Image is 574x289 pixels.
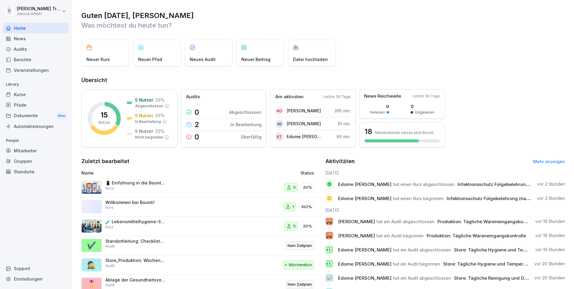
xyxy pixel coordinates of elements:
img: mi2x1uq9fytfd6tyw03v56b3.png [81,181,102,194]
p: 5 Nutzer [135,112,153,119]
p: Neuer Pfad [138,56,162,62]
p: In Bearbeitung [135,119,161,124]
p: Kein Zeitplan [288,281,312,287]
span: hat ein Audit begonnen [376,233,424,239]
p: 🛺 [326,217,332,226]
p: Datei hochladen [293,56,328,62]
p: vor 20 Stunden [534,275,565,281]
span: hat einen Kurs abgeschlossen [393,181,455,187]
h6: [DATE] [325,170,565,176]
a: 📱 Einführung in die Bounti AppKurs520% [81,178,321,197]
p: 5 Nutzer [135,128,153,134]
a: Pfade [3,100,68,110]
span: Edome [PERSON_NAME] [338,196,391,201]
p: Audit [105,244,115,249]
a: 🧪 Lebensmittelhygiene-Schulung nach LMHVKurs520% [81,217,321,236]
p: 👀 [326,260,332,268]
p: Neues Audit [190,56,216,62]
span: hat einen Kurs begonnen [393,196,444,201]
div: Veranstaltungen [3,65,68,75]
p: vor 19 Stunden [535,233,565,239]
h6: [DATE] [325,207,565,213]
p: Audit [105,282,115,288]
p: 🕵️ [87,260,96,270]
span: Infektionsschutz Folgebelehrung (nach §43 IfSG) [458,181,564,187]
span: Infektionsschutz Folgebelehrung (nach §43 IfSG) [447,196,553,201]
p: Standortleitung: Checkliste 3.5.2 Store [105,239,165,244]
a: Kurse [3,89,68,100]
p: [PERSON_NAME] [287,120,321,127]
span: Produktion: Tägliche Wareneingangskontrolle [427,233,526,239]
a: Einstellungen [3,274,68,284]
h2: Übersicht [81,76,565,84]
a: Berichte [3,54,68,65]
a: ✔️Standortleitung: Checkliste 3.5.2 StoreAuditKein Zeitplan [81,236,321,256]
p: Wöchentlich [289,262,312,268]
p: Gelesen [370,110,385,115]
span: Produktion: Tägliche Wareneingangskontrolle [437,219,537,224]
p: 📱 Einführung in die Bounti App [105,180,165,186]
p: 20% [303,184,312,190]
a: Gruppen [3,156,68,166]
div: ET [275,132,284,141]
h3: 18 [364,126,372,137]
p: 5 Nutzer [135,97,153,103]
span: [PERSON_NAME] [338,233,375,239]
p: Am aktivsten [275,93,304,100]
span: Edome [PERSON_NAME] [338,261,391,267]
p: ✔️ [87,240,96,251]
span: Edome [PERSON_NAME] [338,247,391,253]
p: 2 [195,121,199,128]
p: 5 [293,223,296,229]
span: hat ein Audit abgeschlossen [393,247,451,253]
p: Willkommen bei Bounti! [105,200,165,205]
p: Kein Zeitplan [288,243,312,249]
p: People [3,136,68,145]
a: Audits [3,44,68,54]
a: Home [3,23,68,33]
p: Store_Produktion: Wöchentliche Kontrolle auf Schädlinge [105,258,165,263]
span: hat ein Audit begonnen [393,261,440,267]
span: [PERSON_NAME] [338,219,375,224]
p: Name [81,170,231,176]
span: Edome [PERSON_NAME] [338,275,391,281]
p: 👀 [326,245,332,254]
p: Audits [186,93,200,100]
p: vor 19 Stunden [535,247,565,253]
a: News [3,33,68,44]
p: Janova GmbH [17,12,61,16]
p: Abgeschlossen [229,109,261,115]
a: Standorte [3,166,68,177]
p: 20% [303,223,312,229]
p: 33 % [155,97,165,103]
p: 15 [101,111,108,119]
p: 395 min. [334,108,351,114]
p: 33 % [155,112,165,119]
p: 91 min. [338,120,351,127]
p: Nicht begonnen [135,135,163,140]
p: Kurs [105,224,113,230]
p: 🧪 Lebensmittelhygiene-Schulung nach LMHV [105,219,165,224]
p: vor 20 Stunden [534,261,565,267]
p: Ungelesen [415,110,434,115]
p: 33 % [155,128,165,134]
p: Kurs [105,186,113,191]
div: New [56,112,67,119]
a: 🕵️Store_Produktion: Wöchentliche Kontrolle auf SchädlingeAuditWöchentlich [81,255,321,275]
p: 100% [301,204,312,210]
p: Library [3,80,68,89]
p: Ablage der Gesundheitszeugnisse der MA [105,277,165,283]
span: hat ein Audit abgeschlossen [376,219,434,224]
div: AS [275,120,284,128]
img: h7jpezukfv8pwd1f3ia36uzh.png [81,220,102,233]
p: 5 [293,184,296,190]
p: Was möchtest du heute tun? [81,20,565,30]
p: Edome [PERSON_NAME] [287,133,321,140]
div: Mitarbeiter [3,145,68,156]
p: In Bearbeitung [231,121,261,128]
